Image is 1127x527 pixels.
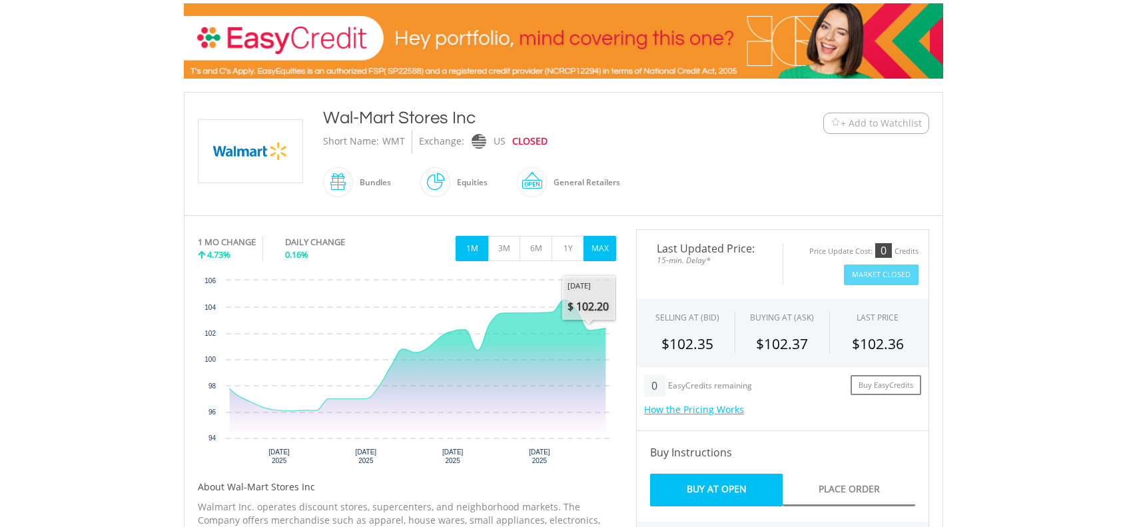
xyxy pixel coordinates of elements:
span: 0.16% [285,249,308,261]
a: Buy At Open [650,474,783,506]
div: Equities [450,167,488,199]
button: Watchlist + Add to Watchlist [823,113,929,134]
a: Buy EasyCredits [851,375,921,396]
div: Credits [895,247,919,257]
a: How the Pricing Works [644,403,744,416]
div: EasyCredits remaining [668,381,752,392]
img: EQU.US.WMT.png [200,120,300,183]
div: 0 [875,243,892,258]
a: Place Order [783,474,915,506]
span: $102.35 [661,334,713,353]
button: 3M [488,236,520,261]
div: Short Name: [323,130,379,153]
div: General Retailers [547,167,620,199]
span: $102.37 [756,334,808,353]
span: + Add to Watchlist [841,117,922,130]
text: 104 [204,304,216,311]
img: Watchlist [831,118,841,128]
text: 94 [208,434,216,442]
div: SELLING AT (BID) [655,312,719,323]
div: US [494,130,506,153]
img: nasdaq.png [472,134,486,149]
div: Exchange: [419,130,464,153]
text: 102 [204,330,216,337]
div: Price Update Cost: [809,247,873,257]
text: [DATE] 2025 [529,448,550,464]
button: 1Y [552,236,584,261]
span: $102.36 [852,334,904,353]
button: 1M [456,236,488,261]
div: 0 [644,375,665,396]
text: 106 [204,277,216,284]
span: Last Updated Price: [647,243,773,254]
text: [DATE] 2025 [442,448,464,464]
div: Wal-Mart Stores Inc [323,106,741,130]
div: Chart. Highcharts interactive chart. [198,274,616,474]
text: [DATE] 2025 [268,448,290,464]
img: EasyCredit Promotion Banner [184,3,943,79]
button: 6M [520,236,552,261]
svg: Interactive chart [198,274,616,474]
div: DAILY CHANGE [285,236,390,249]
div: 1 MO CHANGE [198,236,256,249]
span: 15-min. Delay* [647,254,773,266]
text: 98 [208,382,216,390]
h5: About Wal-Mart Stores Inc [198,480,616,494]
span: 4.73% [207,249,230,261]
button: Market Closed [844,264,919,285]
div: LAST PRICE [857,312,899,323]
div: WMT [382,130,405,153]
text: 100 [204,356,216,363]
text: 96 [208,408,216,416]
div: Bundles [353,167,391,199]
text: [DATE] 2025 [356,448,377,464]
div: CLOSED [512,130,548,153]
h4: Buy Instructions [650,444,915,460]
span: BUYING AT (ASK) [750,312,814,323]
button: MAX [583,236,616,261]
